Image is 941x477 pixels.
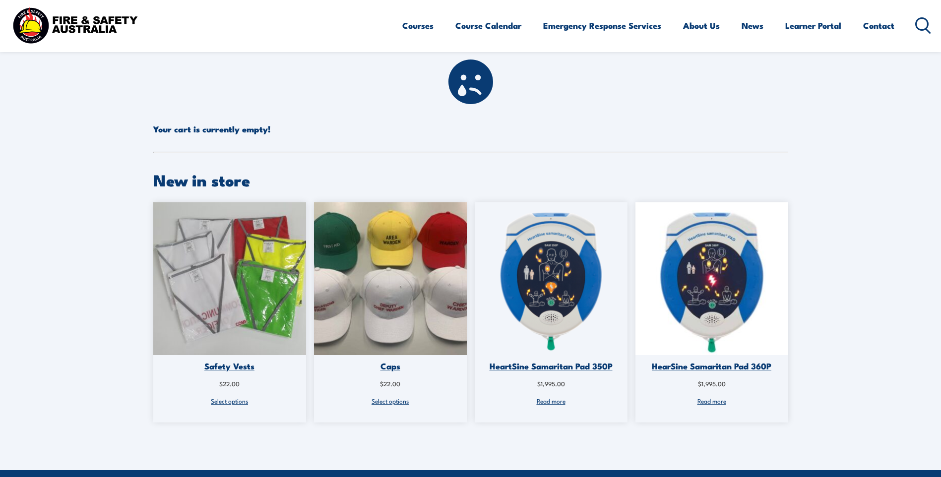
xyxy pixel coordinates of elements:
[153,173,788,186] h2: New in store
[698,379,726,388] span: 1,995.00
[219,379,223,388] span: $
[153,361,306,372] div: Safety Vests
[475,202,627,355] img: HeartSine Samaritan Pad 350P
[475,395,627,407] a: Read more about “HeartSine Samaritan Pad 350P”
[402,12,434,39] a: Courses
[314,202,467,378] a: Caps Caps
[537,379,541,388] span: $
[635,202,788,355] img: HearSine Samaritan Pad 360P
[698,379,701,388] span: $
[785,12,841,39] a: Learner Portal
[314,395,467,407] a: Select options for “Caps”
[219,379,240,388] span: 22.00
[314,202,467,355] img: Caps
[635,202,788,378] a: HearSine Samaritan Pad 360P HearSine Samaritan Pad 360P
[543,12,661,39] a: Emergency Response Services
[153,202,306,355] img: Safety Vests
[635,395,788,407] a: Read more about “HearSine Samaritan Pad 360P”
[863,12,894,39] a: Contact
[380,379,400,388] span: 22.00
[537,379,565,388] span: 1,995.00
[742,12,763,39] a: News
[475,202,627,378] a: HeartSine Samaritan Pad 350P HeartSine Samaritan Pad 350P
[683,12,720,39] a: About Us
[153,202,306,378] a: Safety Vests Safety Vests
[153,60,788,136] h2: Your cart is currently empty!
[475,361,627,372] div: HeartSine Samaritan Pad 350P
[635,361,788,372] div: HearSine Samaritan Pad 360P
[314,361,467,372] div: Caps
[153,395,306,407] a: Select options for “Safety Vests”
[380,379,383,388] span: $
[455,12,521,39] a: Course Calendar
